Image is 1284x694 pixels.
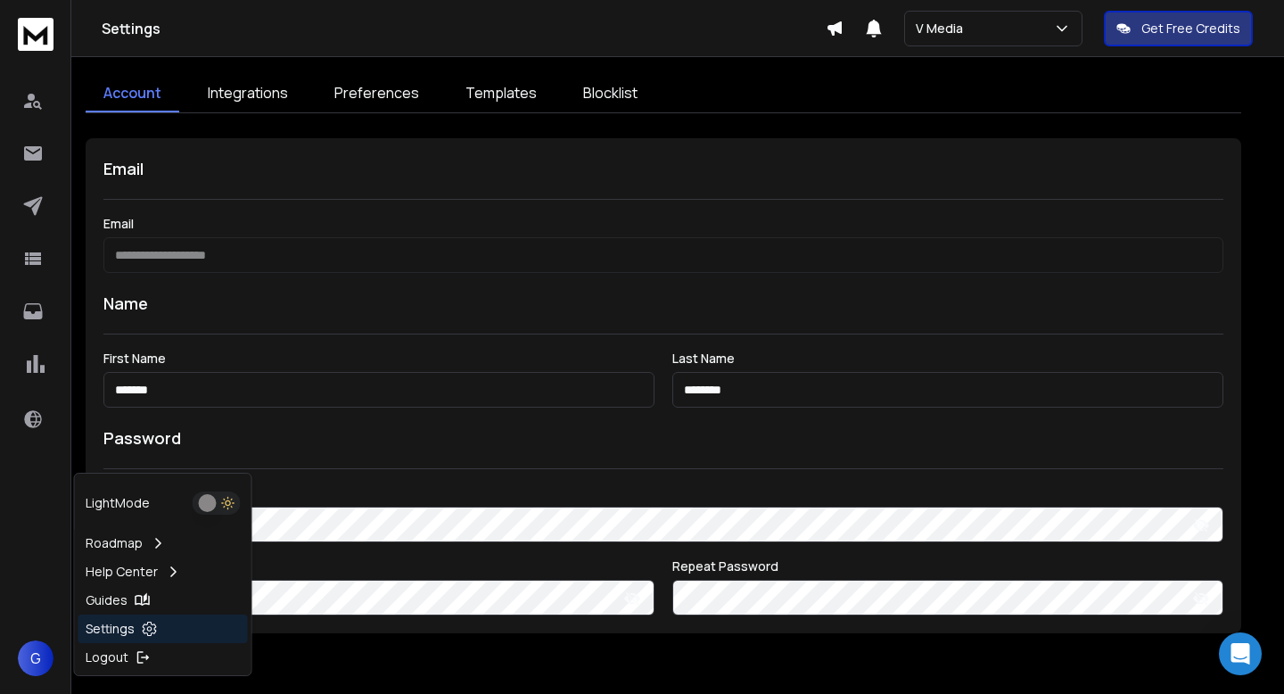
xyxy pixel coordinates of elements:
p: Guides [86,591,128,609]
button: G [18,640,53,676]
h1: Password [103,425,181,450]
p: Get Free Credits [1141,20,1240,37]
label: Email [103,218,1223,230]
h1: Email [103,156,1223,181]
a: Templates [448,75,555,112]
a: Help Center [78,558,248,586]
label: Current Password [103,487,1223,500]
img: tab_domain_overview_orange.svg [74,103,88,118]
img: logo_orange.svg [29,29,43,43]
div: Dominio [94,105,136,117]
div: Open Intercom Messenger [1219,632,1262,675]
p: V Media [916,20,970,37]
img: logo [18,18,53,51]
a: Integrations [190,75,306,112]
label: Last Name [672,352,1223,365]
p: Help Center [86,563,158,581]
div: Keyword (traffico) [199,105,296,117]
div: v 4.0.25 [50,29,87,43]
p: Roadmap [86,534,143,552]
h1: Settings [102,18,826,39]
img: website_grey.svg [29,46,43,61]
p: Light Mode [86,494,150,512]
p: Logout [86,649,128,666]
a: Preferences [317,75,437,112]
a: Blocklist [565,75,655,112]
a: Guides [78,586,248,615]
label: New Password [103,560,654,573]
h1: Name [103,291,1223,316]
label: Repeat Password [672,560,1223,573]
img: tab_keywords_by_traffic_grey.svg [179,103,193,118]
a: Settings [78,615,248,643]
div: Dominio: [URL] [46,46,131,61]
button: Get Free Credits [1104,11,1253,46]
label: First Name [103,352,654,365]
a: Account [86,75,179,112]
a: Roadmap [78,529,248,558]
p: Settings [86,620,135,638]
